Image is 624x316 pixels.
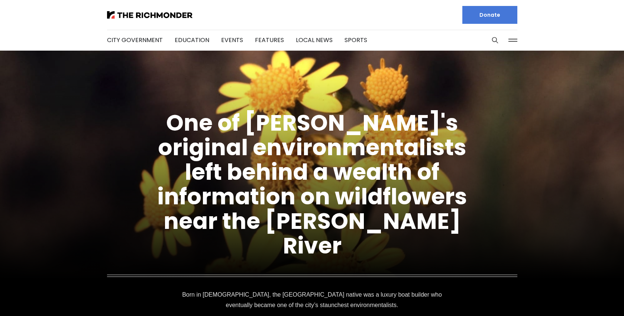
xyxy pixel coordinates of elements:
[296,36,333,44] a: Local News
[175,36,209,44] a: Education
[157,107,467,261] a: One of [PERSON_NAME]'s original environmentalists left behind a wealth of information on wildflow...
[489,35,501,46] button: Search this site
[221,36,243,44] a: Events
[345,36,367,44] a: Sports
[107,11,193,19] img: The Richmonder
[180,290,444,310] p: Born in [DEMOGRAPHIC_DATA], the [GEOGRAPHIC_DATA] native was a luxury boat builder who eventually...
[561,280,624,316] iframe: portal-trigger
[255,36,284,44] a: Features
[462,6,517,24] a: Donate
[107,36,163,44] a: City Government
